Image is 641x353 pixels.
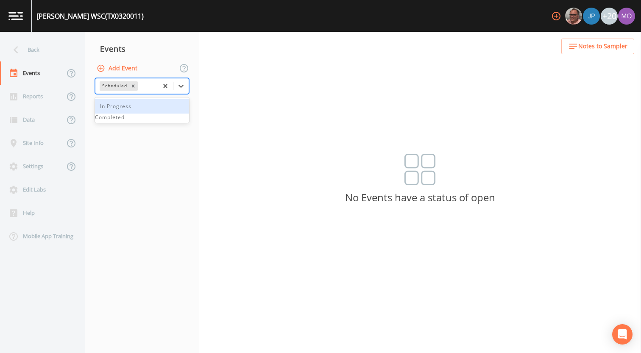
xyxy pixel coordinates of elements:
img: svg%3e [404,154,436,185]
button: Notes to Sampler [561,39,634,54]
div: [PERSON_NAME] WSC (TX0320011) [36,11,144,21]
div: Joshua gere Paul [582,8,600,25]
img: logo [8,12,23,20]
div: Open Intercom Messenger [612,324,633,345]
img: 41241ef155101aa6d92a04480b0d0000 [583,8,600,25]
span: Notes to Sampler [578,41,627,52]
img: e2d790fa78825a4bb76dcb6ab311d44c [565,8,582,25]
img: 4e251478aba98ce068fb7eae8f78b90c [618,8,635,25]
div: In Progress [95,99,189,114]
p: No Events have a status of open [199,194,641,201]
div: Mike Franklin [565,8,582,25]
div: Completed [95,114,189,121]
div: Remove Scheduled [128,81,138,90]
button: Add Event [95,61,141,76]
div: +20 [601,8,618,25]
div: Events [85,38,199,59]
div: Scheduled [100,81,128,90]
